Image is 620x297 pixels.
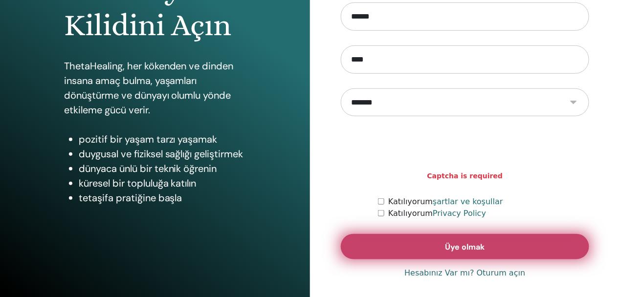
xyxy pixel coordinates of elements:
a: Privacy Policy [433,209,486,218]
button: Üye olmak [341,234,589,259]
label: Katılıyorum [388,196,503,208]
iframe: reCAPTCHA [391,131,539,169]
li: dünyaca ünlü bir teknik öğrenin [79,161,246,176]
li: pozitif bir yaşam tarzı yaşamak [79,132,246,147]
a: şartlar ve koşullar [433,197,503,206]
strong: Captcha is required [427,171,503,181]
li: küresel bir topluluğa katılın [79,176,246,191]
li: duygusal ve fiziksel sağlığı geliştirmek [79,147,246,161]
p: ThetaHealing, her kökenden ve dinden insana amaç bulma, yaşamları dönüştürme ve dünyayı olumlu yö... [64,59,246,117]
label: Katılıyorum [388,208,486,219]
a: Hesabınız Var mı? Oturum açın [404,267,525,279]
li: tetaşifa pratiğine başla [79,191,246,205]
span: Üye olmak [445,242,485,252]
